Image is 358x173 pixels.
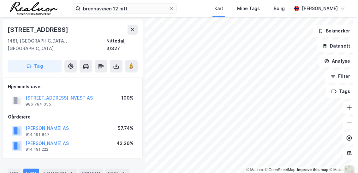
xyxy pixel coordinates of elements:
div: Bolig [274,5,285,12]
button: Analyse [319,55,355,67]
button: Bokmerker [313,25,355,37]
input: Søk på adresse, matrikkel, gårdeiere, leietakere eller personer [81,4,169,13]
div: [PERSON_NAME] [302,5,338,12]
iframe: Chat Widget [326,143,358,173]
div: Mine Tags [237,5,260,12]
div: 57.74% [118,124,134,132]
button: Tag [8,60,62,72]
div: 100% [121,94,134,102]
div: Nittedal, 3/327 [106,37,138,52]
div: 914 191 947 [26,132,50,137]
div: 986 784 055 [26,102,51,107]
div: 42.26% [116,140,134,147]
div: 814 191 222 [26,147,48,152]
div: Hjemmelshaver [8,83,137,90]
a: Improve this map [297,168,328,172]
button: Tags [326,85,355,98]
div: Kart [214,5,223,12]
img: realnor-logo.934646d98de889bb5806.png [10,2,57,15]
div: Gårdeiere [8,113,137,121]
button: Filter [325,70,355,83]
div: Kontrollprogram for chat [326,143,358,173]
div: 1481, [GEOGRAPHIC_DATA], [GEOGRAPHIC_DATA] [8,37,106,52]
div: [STREET_ADDRESS] [8,25,69,35]
a: Mapbox [246,168,264,172]
button: Datasett [317,40,355,52]
a: OpenStreetMap [265,168,295,172]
